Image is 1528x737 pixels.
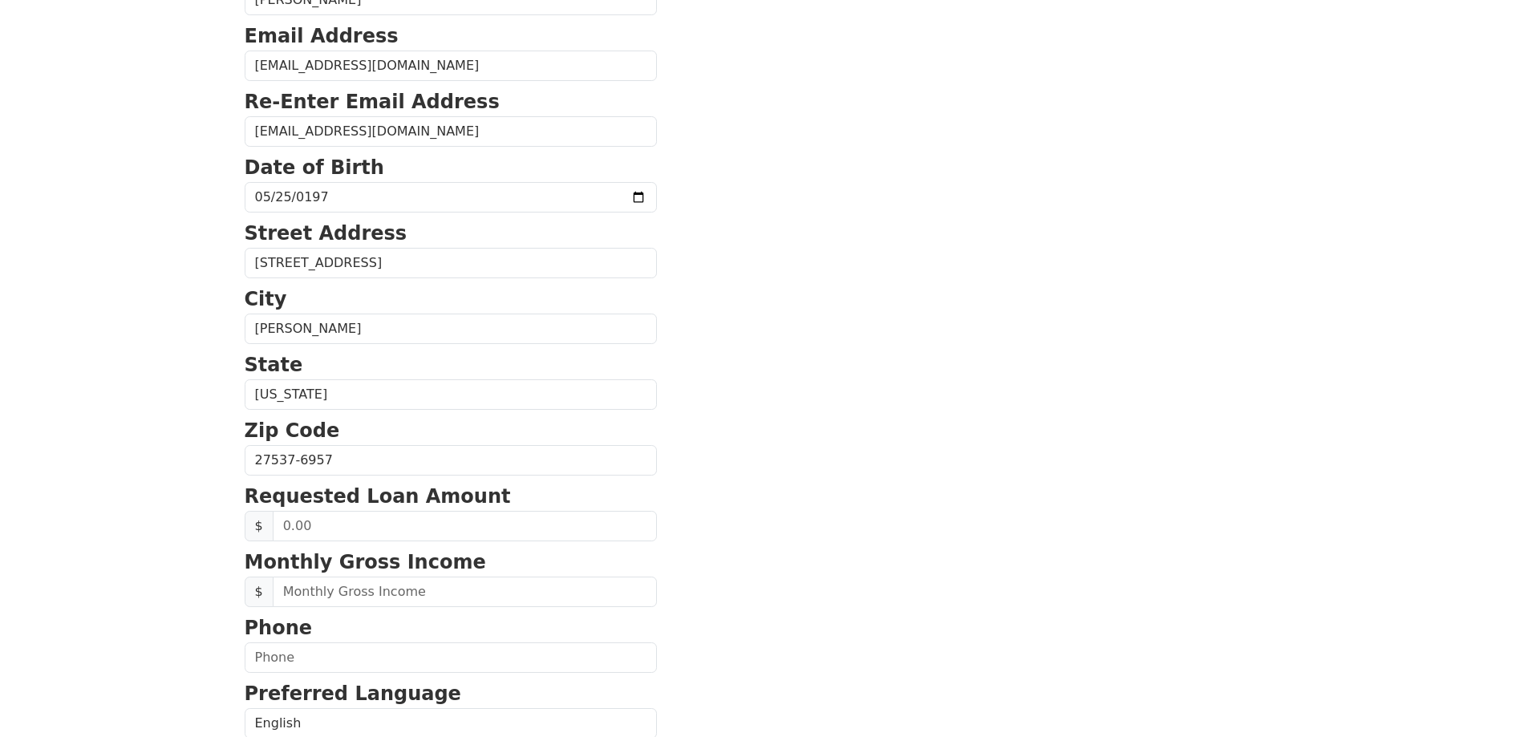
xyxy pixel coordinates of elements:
strong: Preferred Language [245,682,461,705]
span: $ [245,577,274,607]
input: Phone [245,642,657,673]
strong: Phone [245,617,313,639]
strong: Date of Birth [245,156,384,179]
strong: Zip Code [245,419,340,442]
strong: Street Address [245,222,407,245]
strong: City [245,288,287,310]
strong: State [245,354,303,376]
p: Monthly Gross Income [245,548,657,577]
input: Email Address [245,51,657,81]
strong: Requested Loan Amount [245,485,511,508]
strong: Re-Enter Email Address [245,91,500,113]
input: 0.00 [273,511,657,541]
input: Zip Code [245,445,657,476]
span: $ [245,511,274,541]
input: Re-Enter Email Address [245,116,657,147]
input: Street Address [245,248,657,278]
strong: Email Address [245,25,399,47]
input: Monthly Gross Income [273,577,657,607]
input: City [245,314,657,344]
